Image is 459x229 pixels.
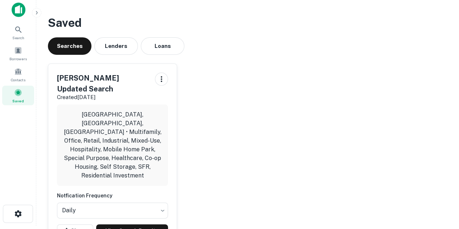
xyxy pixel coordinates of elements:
[94,37,138,55] button: Lenders
[57,200,168,221] div: Without label
[11,77,25,83] span: Contacts
[12,3,25,17] img: capitalize-icon.png
[2,44,34,63] a: Borrowers
[2,65,34,84] a: Contacts
[2,23,34,42] a: Search
[9,56,27,62] span: Borrowers
[57,93,149,102] p: Created [DATE]
[48,14,447,32] h3: Saved
[2,86,34,105] a: Saved
[63,110,162,180] p: [GEOGRAPHIC_DATA], [GEOGRAPHIC_DATA], [GEOGRAPHIC_DATA] • Multifamily, Office, Retail, Industrial...
[12,35,24,41] span: Search
[57,73,149,94] h5: [PERSON_NAME] Updated Search
[12,98,24,104] span: Saved
[48,37,91,55] button: Searches
[57,192,168,200] h6: Notfication Frequency
[141,37,184,55] button: Loans
[423,171,459,206] iframe: Chat Widget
